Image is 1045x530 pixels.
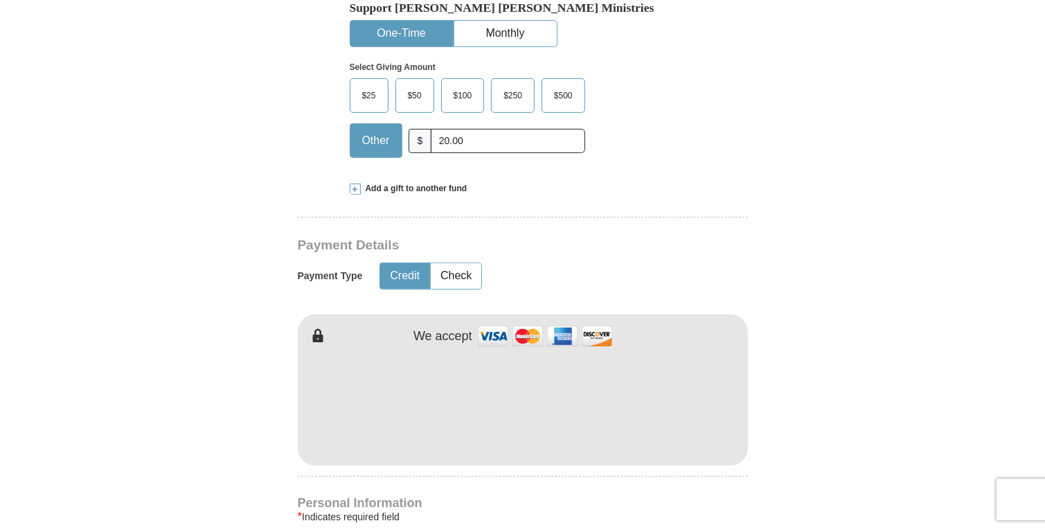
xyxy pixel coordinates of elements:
strong: Select Giving Amount [350,62,436,72]
h4: We accept [413,329,472,344]
span: $100 [447,85,479,106]
img: credit cards accepted [476,321,614,351]
span: $50 [401,85,429,106]
span: $25 [355,85,383,106]
div: Indicates required field [298,509,748,525]
button: Credit [380,263,429,289]
span: Add a gift to another fund [361,183,467,195]
h5: Payment Type [298,270,363,282]
button: Check [431,263,481,289]
button: Monthly [454,21,557,46]
span: $250 [497,85,529,106]
input: Other Amount [431,129,584,153]
h5: Support [PERSON_NAME] [PERSON_NAME] Ministries [350,1,696,15]
button: One-Time [350,21,453,46]
span: $500 [547,85,580,106]
span: $ [409,129,432,153]
h3: Payment Details [298,238,651,254]
h4: Personal Information [298,497,748,509]
span: Other [355,130,397,151]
